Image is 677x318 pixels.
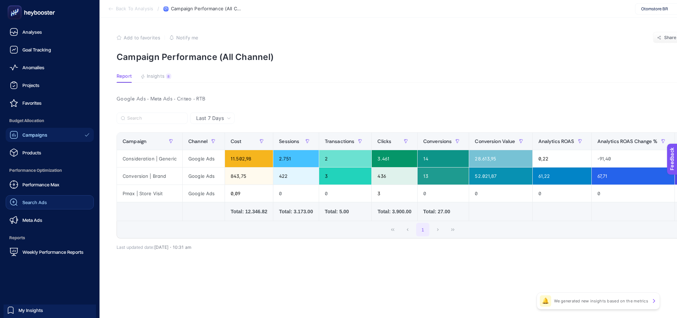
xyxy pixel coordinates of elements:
a: Projects [6,78,94,92]
div: 0 [319,185,372,202]
span: Cost [231,138,242,144]
div: Conversion | Brand [117,168,182,185]
span: / [157,6,159,11]
div: 0 [273,185,318,202]
div: 8 [166,73,171,79]
span: Reports [6,231,94,245]
span: Budget Allocation [6,114,94,128]
div: 28.613,95 [469,150,532,167]
div: Google Ads [183,150,225,167]
div: 11.502,98 [225,150,273,167]
div: 67,71 [592,168,675,185]
span: Projects [22,82,39,88]
span: Search Ads [22,199,47,205]
input: Search [127,116,183,121]
span: Clicks [377,138,391,144]
a: Anomalies [6,60,94,75]
span: Analyses [22,29,42,35]
a: My Insights [4,305,96,316]
div: 0 [418,185,469,202]
span: Back To Analysis [116,6,153,12]
div: Total: 27.00 [423,208,463,215]
div: 2 [319,150,372,167]
div: Consideration | Generic [117,150,182,167]
div: 61,22 [533,168,591,185]
a: Favorites [6,96,94,110]
a: Goal Tracking [6,43,94,57]
button: 1 [416,223,430,236]
div: Total: 3.173.00 [279,208,313,215]
a: Search Ads [6,195,94,209]
button: Notify me [169,35,198,40]
div: Total: 3.900.00 [377,208,411,215]
span: Campaign Performance (All Channel) [171,6,242,12]
span: Last 7 Days [196,115,224,122]
span: Favorites [22,100,42,106]
div: 843,75 [225,168,273,185]
a: Performance Max [6,177,94,192]
div: 3.461 [372,150,417,167]
div: Google Ads [183,185,225,202]
a: Products [6,146,94,160]
div: 52.021,87 [469,168,532,185]
span: Channel [188,138,208,144]
a: Meta Ads [6,213,94,227]
div: 0,09 [225,185,273,202]
span: Meta Ads [22,217,42,223]
span: Last updated date: [117,245,154,250]
div: 436 [372,168,417,185]
div: 0 [469,185,532,202]
span: Goal Tracking [22,47,51,53]
div: 0 [533,185,591,202]
a: Weekly Performance Reports [6,245,94,259]
div: Total: 5.00 [325,208,366,215]
div: 422 [273,168,318,185]
div: -91,40 [592,150,675,167]
div: 0,22 [533,150,591,167]
div: Pmax | Store Visit [117,185,182,202]
span: Report [117,73,132,79]
a: Campaigns [6,128,94,142]
span: Performance Optimization [6,163,94,177]
div: 14 [418,150,469,167]
button: Add to favorites [117,35,160,40]
span: Analytics ROAS Change % [597,138,657,144]
span: Conversions [423,138,452,144]
div: 3 [319,168,372,185]
a: Analyses [6,25,94,39]
span: Add to favorites [124,35,160,40]
span: Conversion Value [475,138,515,144]
div: 3 [372,185,417,202]
div: Total: 12.346.82 [231,208,267,215]
span: Feedback [4,2,27,8]
span: Campaign [123,138,146,144]
span: Campaigns [22,132,47,138]
div: 2.751 [273,150,318,167]
span: Products [22,150,41,155]
span: Insights [147,73,165,79]
span: [DATE]・10:31 am [154,245,191,250]
span: Share [664,35,677,40]
span: Weekly Performance Reports [22,249,84,255]
span: Transactions [325,138,355,144]
span: Notify me [176,35,198,40]
span: Performance Max [22,182,59,187]
div: 0 [592,185,675,202]
div: Google Ads [183,168,225,185]
span: Anomalies [22,65,44,70]
span: My Insights [18,307,43,313]
span: Analytics ROAS [538,138,574,144]
div: 13 [418,168,469,185]
span: Sessions [279,138,299,144]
